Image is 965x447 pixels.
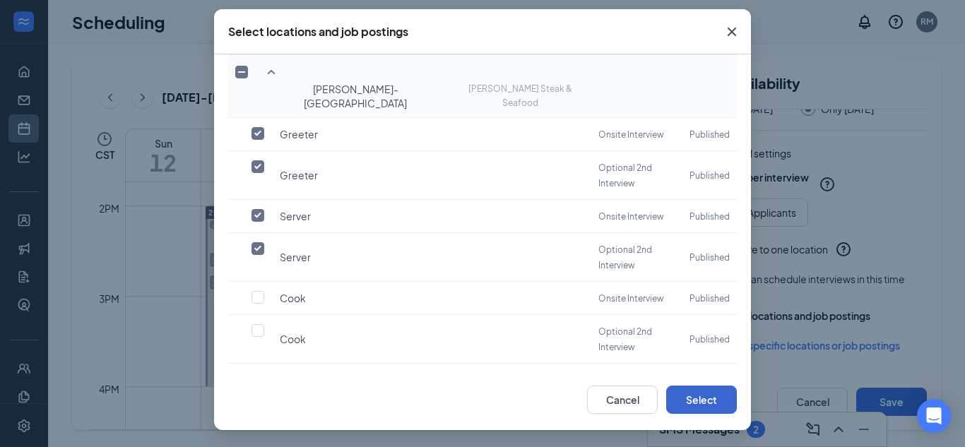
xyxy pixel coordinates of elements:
[598,129,664,140] span: Onsite Interview
[587,386,658,414] button: Cancel
[598,162,652,189] span: Optional 2nd Interview
[280,332,306,346] span: Cook
[269,82,442,110] span: [PERSON_NAME]- [GEOGRAPHIC_DATA]
[598,293,664,304] span: Onsite Interview
[280,168,318,182] span: Greeter
[723,23,740,40] svg: Cross
[456,82,584,110] p: [PERSON_NAME] Steak & Seafood
[598,244,652,270] span: Optional 2nd Interview
[689,170,730,181] span: published
[598,211,664,222] span: Onsite Interview
[280,250,311,264] span: Server
[713,9,751,54] button: Close
[280,127,318,141] span: Greeter
[280,209,311,223] span: Server
[228,24,408,40] div: Select locations and job postings
[689,293,730,304] span: published
[689,334,730,345] span: published
[917,399,951,433] div: Open Intercom Messenger
[263,64,280,81] svg: SmallChevronUp
[666,386,737,414] button: Select
[689,129,730,140] span: published
[598,326,652,352] span: Optional 2nd Interview
[689,252,730,263] span: published
[280,291,306,305] span: Cook
[689,211,730,222] span: published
